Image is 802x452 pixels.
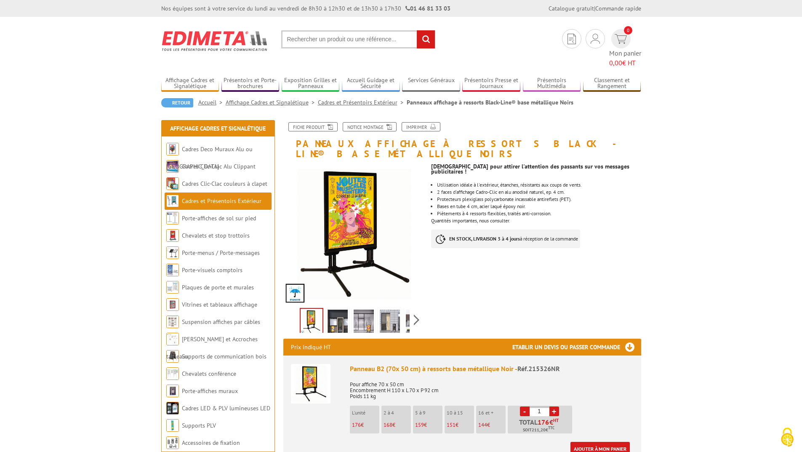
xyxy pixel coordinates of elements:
[182,232,250,239] a: Chevalets et stop trottoirs
[182,249,260,257] a: Porte-menus / Porte-messages
[437,182,641,187] li: Utilisation idéale à l'extérieur, étanches, résistants aux coups de vents.
[549,5,594,12] a: Catalogue gratuit
[402,77,460,91] a: Services Généraux
[182,439,240,447] a: Accessoires de fixation
[221,77,280,91] a: Présentoirs et Porte-brochures
[609,59,622,67] span: 0,00
[568,34,576,44] img: devis rapide
[615,34,627,44] img: devis rapide
[161,25,269,56] img: Edimeta
[291,339,331,356] p: Prix indiqué HT
[447,421,456,428] span: 151
[549,4,641,13] div: |
[182,422,216,429] a: Supports PLV
[447,422,474,428] p: €
[226,99,318,106] a: Affichage Cadres et Signalétique
[166,402,179,415] img: Cadres LED & PLV lumineuses LED
[182,180,267,187] a: Cadres Clic-Clac couleurs à clapet
[549,419,553,425] span: €
[182,318,260,326] a: Suspension affiches par câbles
[449,235,520,242] strong: EN STOCK, LIVRAISON 3 à 4 jours
[624,26,632,35] span: 0
[431,159,647,257] div: Quantités importantes, nous consulter.
[609,48,641,68] span: Mon panier
[291,364,330,404] img: Panneau B2 (70x 50 cm) à ressorts base métallique Noir
[431,230,580,248] p: à réception de la commande
[166,436,179,449] img: Accessoires de fixation
[417,30,435,48] input: rechercher
[478,422,506,428] p: €
[595,5,641,12] a: Commande rapide
[166,419,179,432] img: Supports PLV
[182,370,236,377] a: Chevalets conférence
[161,4,450,13] div: Nos équipes sont à votre service du lundi au vendredi de 8h30 à 12h30 et de 13h30 à 17h30
[583,77,641,91] a: Classement et Rangement
[166,212,179,225] img: Porte-affiches de sol sur pied
[384,422,411,428] p: €
[609,58,641,68] span: € HT
[277,122,647,159] h1: Panneaux affichage à ressorts Black-Line® base métallique Noirs
[437,211,641,216] li: Piètements à 4 ressorts flexibles, traités anti-corrosion.
[431,163,629,175] strong: [DEMOGRAPHIC_DATA] pour attirer l'attention des passants sur vos messages publicitaires !
[380,310,400,336] img: panneaux_affichage_a_ressorts_base_metallique_gris_alu_215326nr_3bis.jpg
[182,266,242,274] a: Porte-visuels comptoirs
[609,29,641,68] a: devis rapide 0 Mon panier 0,00€ HT
[591,34,600,44] img: devis rapide
[523,77,581,91] a: Présentoirs Multimédia
[510,419,572,433] p: Total
[384,410,411,416] p: 2 à 4
[415,422,442,428] p: €
[282,77,340,91] a: Exposition Grilles et Panneaux
[328,310,348,336] img: panneaux_affichage_a_ressorts_base_metallique_gris_alu_215326nr_2bis.jpg
[520,407,530,416] a: -
[352,422,379,428] p: €
[352,410,379,416] p: L'unité
[166,246,179,259] img: Porte-menus / Porte-messages
[350,376,634,399] p: Pour affiche 70 x 50 cm Encombrement H 110 x L 70 x P 92 cm Poids 11 kg
[538,419,549,425] span: 176
[406,310,426,336] img: panneaux_affichage_a_ressorts_base_metallique_gris_alu_215326nr_5.jpg
[166,143,179,155] img: Cadres Deco Muraux Alu ou Bois
[166,335,258,360] a: [PERSON_NAME] et Accroches tableaux
[447,410,474,416] p: 10 à 15
[318,99,407,106] a: Cadres et Présentoirs Extérieur
[182,301,257,308] a: Vitrines et tableaux affichage
[301,309,322,335] img: chevalets_et_stop_trottoirs_215320nr.jpg
[462,77,520,91] a: Présentoirs Presse et Journaux
[437,197,641,202] li: Protecteurs plexiglass polycarbonate incassable antireflets (PET).
[161,98,193,107] a: Retour
[166,367,179,380] img: Chevalets conférence
[198,99,226,106] a: Accueil
[166,195,179,207] img: Cadres et Présentoirs Extérieur
[166,145,253,170] a: Cadres Deco Muraux Alu ou [GEOGRAPHIC_DATA]
[523,427,554,433] span: Soit €
[166,298,179,311] img: Vitrines et tableaux affichage
[532,427,546,433] span: 211,20
[166,316,179,328] img: Suspension affiches par câbles
[553,417,559,423] sup: HT
[777,427,798,448] img: Cookies (fenêtre modale)
[478,410,506,416] p: 16 et +
[182,387,238,395] a: Porte-affiches muraux
[166,177,179,190] img: Cadres Clic-Clac couleurs à clapet
[166,264,179,276] img: Porte-visuels comptoirs
[402,122,440,131] a: Imprimer
[182,163,256,170] a: Cadres Clic-Clac Alu Clippant
[413,313,421,327] span: Next
[166,333,179,345] img: Cimaises et Accroches tableaux
[161,77,219,91] a: Affichage Cadres et Signalétique
[166,385,179,397] img: Porte-affiches muraux
[437,190,641,195] li: 2 faces d'affichage Cadro-Clic en alu anodisé naturel, ep. 4 cm.
[182,404,270,412] a: Cadres LED & PLV lumineuses LED
[182,214,256,222] a: Porte-affiches de sol sur pied
[342,77,400,91] a: Accueil Guidage et Sécurité
[407,98,573,107] li: Panneaux affichage à ressorts Black-Line® base métallique Noirs
[437,204,641,209] li: Bases en tube 4 cm, acier laqué époxy noir.
[773,423,802,452] button: Cookies (fenêtre modale)
[354,310,374,336] img: panneaux_affichage_a_ressorts_base_metallique_gris_alu_215326nr_4.jpg
[548,425,554,430] sup: TTC
[517,364,560,373] span: Réf.215326NR
[478,421,487,428] span: 144
[288,122,338,131] a: Fiche produit
[512,339,641,356] h3: Etablir un devis ou passer commande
